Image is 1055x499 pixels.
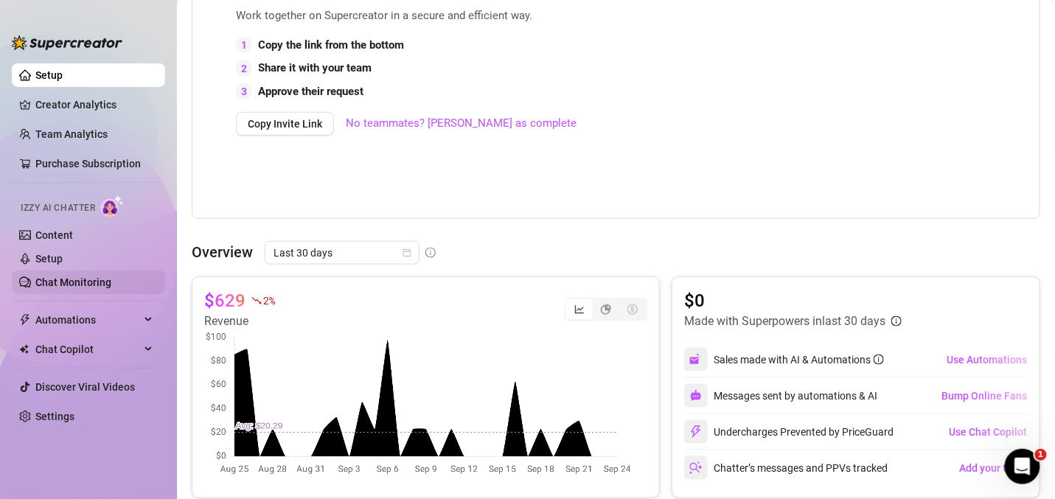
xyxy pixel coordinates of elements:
[29,155,265,180] p: How can we help?
[601,304,611,315] span: pie-chart
[30,211,265,226] div: Recent message
[221,363,295,422] button: News
[35,381,135,393] a: Discover Viral Videos
[689,461,703,475] img: svg%3e
[29,105,265,155] p: Hi [PERSON_NAME] 👋
[236,60,252,77] div: 2
[947,354,1027,366] span: Use Automations
[19,344,29,355] img: Chat Copilot
[30,311,246,327] div: We typically reply in a few hours
[12,35,122,50] img: logo-BBDzfeDw.svg
[35,128,108,140] a: Team Analytics
[684,384,877,408] div: Messages sent by automations & AI
[891,316,902,327] span: info-circle
[258,85,363,98] strong: Approve their request
[35,69,63,81] a: Setup
[274,242,411,264] span: Last 30 days
[941,384,1028,408] button: Bump Online Fans
[15,220,279,275] div: Profile image for EllaHi [PERSON_NAME], our affiliate program is pretty straightforward - you get...
[248,118,322,130] span: Copy Invite Link
[214,24,243,53] img: Profile image for Giselle
[574,304,585,315] span: line-chart
[254,24,280,50] div: Close
[236,83,252,100] div: 3
[158,24,187,53] img: Profile image for Yoni
[236,112,334,136] button: Copy Invite Link
[15,283,280,339] div: Send us a messageWe typically reply in a few hours
[690,390,702,402] img: svg%3e
[21,201,95,215] span: Izzy AI Chatter
[186,24,215,53] img: Profile image for Ella
[1035,449,1047,461] span: 1
[15,198,280,276] div: Recent messageProfile image for EllaHi [PERSON_NAME], our affiliate program is pretty straightfor...
[101,195,124,217] img: AI Chatter
[236,7,690,25] span: Work together on Supercreator in a secure and efficient way.
[74,363,147,422] button: Messages
[29,29,128,49] img: logo
[35,338,140,361] span: Chat Copilot
[684,289,902,313] article: $0
[20,400,53,411] span: Home
[263,293,274,307] span: 2 %
[714,352,884,368] div: Sales made with AI & Automations
[425,248,436,258] span: info-circle
[30,296,246,311] div: Send us a message
[35,253,63,265] a: Setup
[204,313,274,330] article: Revenue
[35,93,153,116] a: Creator Analytics
[19,314,31,326] span: thunderbolt
[689,425,703,439] img: svg%3e
[727,7,1022,196] iframe: Adding Team Members
[958,456,1028,480] button: Add your team
[35,411,74,422] a: Settings
[689,353,703,366] img: svg%3e
[236,37,252,53] div: 1
[173,400,196,411] span: Help
[1005,449,1040,484] iframe: Intercom live chat
[35,276,111,288] a: Chat Monitoring
[565,298,647,321] div: segmented control
[949,426,1027,438] span: Use Chat Copilot
[66,248,151,263] div: [PERSON_NAME]
[258,61,372,74] strong: Share it with your team
[627,304,638,315] span: dollar-circle
[684,420,894,444] div: Undercharges Prevented by PriceGuard
[874,355,884,365] span: info-circle
[244,400,272,411] span: News
[684,313,885,330] article: Made with Superpowers in last 30 days
[959,462,1027,474] span: Add your team
[15,347,279,450] img: Super Mass, Dark Mode, Message Library & Bump Improvements
[35,308,140,332] span: Automations
[204,289,246,313] article: $629
[30,233,60,262] img: Profile image for Ella
[684,456,888,480] div: Chatter’s messages and PPVs tracked
[35,229,73,241] a: Content
[403,248,411,257] span: calendar
[346,115,577,133] a: No teammates? [PERSON_NAME] as complete
[147,363,221,422] button: Help
[948,420,1028,444] button: Use Chat Copilot
[251,296,262,306] span: fall
[192,241,253,263] article: Overview
[35,152,153,175] a: Purchase Subscription
[941,390,1027,402] span: Bump Online Fans
[946,348,1028,371] button: Use Automations
[86,400,136,411] span: Messages
[258,38,404,52] strong: Copy the link from the bottom
[154,248,202,263] div: • 21h ago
